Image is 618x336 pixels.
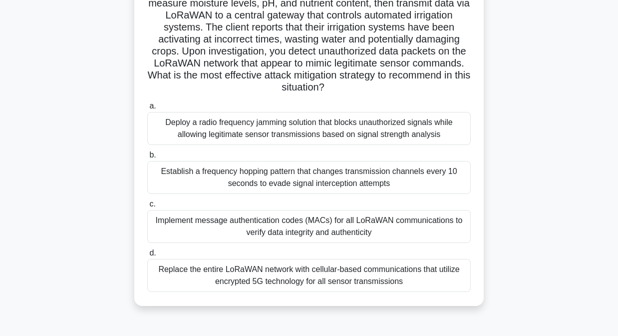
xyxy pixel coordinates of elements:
[147,112,471,145] div: Deploy a radio frequency jamming solution that blocks unauthorized signals while allowing legitim...
[147,161,471,194] div: Establish a frequency hopping pattern that changes transmission channels every 10 seconds to evad...
[147,259,471,292] div: Replace the entire LoRaWAN network with cellular-based communications that utilize encrypted 5G t...
[149,199,155,208] span: c.
[149,248,156,257] span: d.
[149,101,156,110] span: a.
[147,210,471,243] div: Implement message authentication codes (MACs) for all LoRaWAN communications to verify data integ...
[149,150,156,159] span: b.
